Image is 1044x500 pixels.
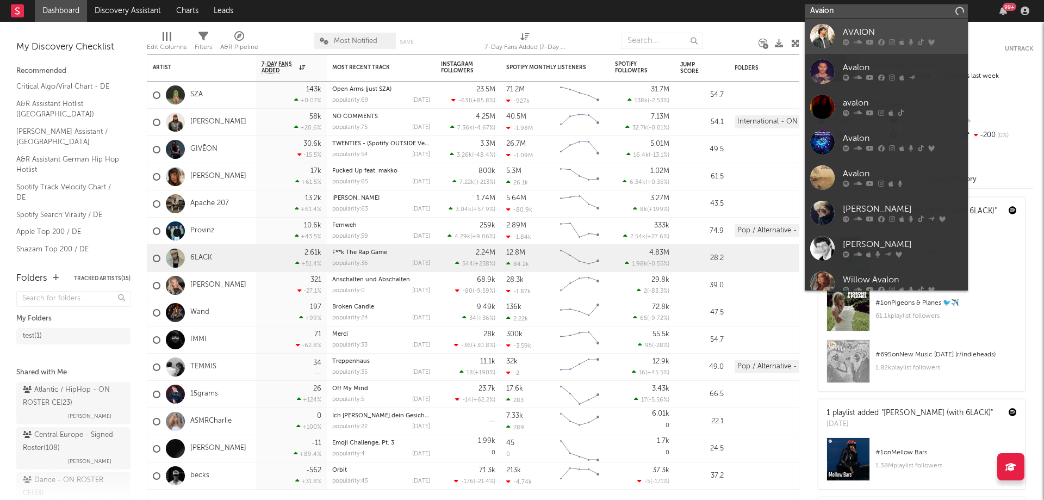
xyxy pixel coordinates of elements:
[459,180,474,186] span: 7.22k
[190,471,209,480] a: becks
[456,207,471,213] span: 3.04k
[680,170,724,183] div: 61.5
[332,152,368,158] div: popularity: 54
[147,27,187,59] div: Edit Columns
[476,249,495,256] div: 2.24M
[16,181,120,203] a: Spotify Track Velocity Chart / DE
[473,343,494,349] span: +30.8 %
[332,359,430,365] div: Treppenhaus
[332,179,368,185] div: popularity: 65
[23,384,121,410] div: Atlantic / HipHop - ON ROSTER CE ( 23 )
[412,233,430,239] div: [DATE]
[506,206,532,213] div: -80.9k
[332,233,368,239] div: popularity: 59
[632,261,647,267] span: 1.98k
[412,179,430,185] div: [DATE]
[506,249,525,256] div: 12.8M
[506,125,533,132] div: -1.98M
[332,141,547,147] a: TWENTIES - (Spotify OUTSIDE Version) - Live from the [GEOGRAPHIC_DATA]
[477,304,495,311] div: 9.49k
[147,41,187,54] div: Edit Columns
[652,304,669,311] div: 72.8k
[651,86,669,93] div: 31.7M
[195,27,212,59] div: Filters
[625,260,669,267] div: ( )
[332,223,357,229] a: Fernweh
[16,81,120,92] a: Critical Algo/Viral Chart - DE
[680,143,724,156] div: 49.5
[654,343,668,349] span: -28 %
[843,26,962,39] div: AVAION
[633,206,669,213] div: ( )
[555,272,604,299] svg: Chart title
[649,249,669,256] div: 4.83M
[332,195,380,201] a: [PERSON_NAME]
[455,287,495,294] div: ( )
[306,86,321,93] div: 143k
[506,222,526,229] div: 2.89M
[805,4,968,18] input: Search for artists
[506,168,521,175] div: 5.3M
[843,203,962,216] div: [PERSON_NAME]
[480,140,495,147] div: 3.3M
[313,385,321,392] div: 26
[16,366,130,379] div: Shared with Me
[875,310,1017,323] div: 61.1k playlist followers
[16,41,130,54] div: My Discovery Checklist
[506,97,530,104] div: -927k
[294,97,321,104] div: +0.07 %
[480,358,495,365] div: 11.1k
[16,153,120,176] a: A&R Assistant German Hip Hop Hotlist
[555,245,604,272] svg: Chart title
[448,233,495,240] div: ( )
[68,455,111,468] span: [PERSON_NAME]
[332,261,368,267] div: popularity: 36
[459,369,495,376] div: ( )
[555,163,604,190] svg: Chart title
[649,288,668,294] span: -83.3 %
[623,233,669,240] div: ( )
[473,98,494,104] span: +85.8 %
[999,7,1007,15] button: 99+
[412,152,430,158] div: [DATE]
[650,195,669,202] div: 3.27M
[555,299,604,326] svg: Chart title
[680,225,724,238] div: 74.9
[805,125,968,160] a: Avalon
[647,180,668,186] span: +0.35 %
[451,97,495,104] div: ( )
[469,316,476,322] span: 34
[680,116,724,129] div: 54.1
[680,89,724,102] div: 54.7
[332,87,391,92] a: Open Arms (just SZA)
[190,417,232,426] a: ASMRCharlie
[313,360,321,367] div: 34
[457,152,472,158] span: 3.26k
[455,234,470,240] span: 4.29k
[332,277,410,283] a: Anschalten und Abschalten
[295,233,321,240] div: +43.5 %
[484,41,566,54] div: 7-Day Fans Added (7-Day Fans Added)
[1003,3,1016,11] div: 99 +
[332,168,430,174] div: Fucked Up feat. makko
[652,358,669,365] div: 12.9k
[23,474,121,500] div: Dance - ON ROSTER CE ( 33 )
[332,288,365,294] div: popularity: 0
[506,140,526,147] div: 26.7M
[555,218,604,245] svg: Chart title
[295,206,321,213] div: +61.4 %
[450,151,495,158] div: ( )
[638,342,669,349] div: ( )
[680,252,724,265] div: 28.2
[190,172,246,181] a: [PERSON_NAME]
[506,195,526,202] div: 5.64M
[649,98,668,104] span: -2.53 %
[640,207,647,213] span: 8k
[818,437,1025,489] a: #1onMellow Bars1.38Mplaylist followers
[16,209,120,221] a: Spotify Search Virality / DE
[625,124,669,131] div: ( )
[506,86,525,93] div: 71.2M
[475,261,494,267] span: +238 %
[651,276,669,283] div: 29.8k
[297,287,321,294] div: -27.1 %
